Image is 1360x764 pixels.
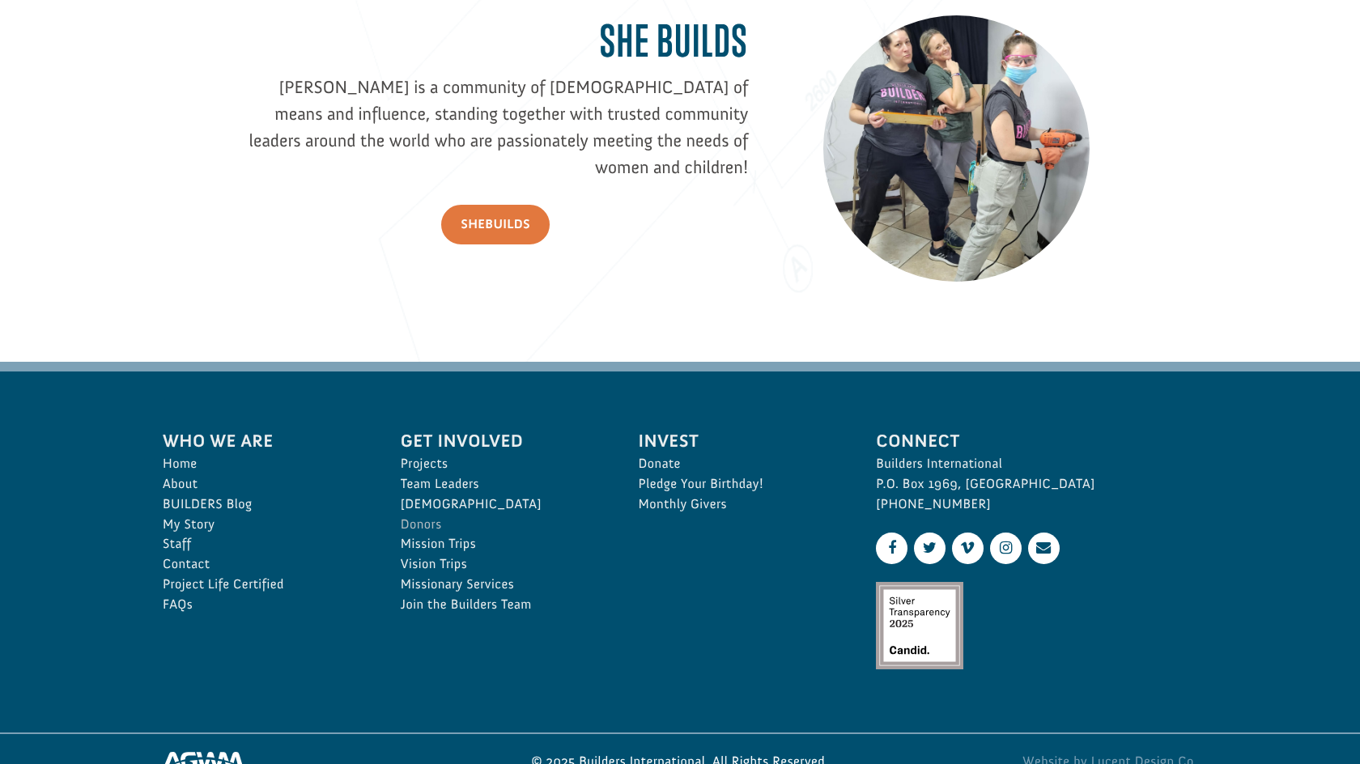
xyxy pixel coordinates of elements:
div: [PERSON_NAME] donated $100 [29,16,223,49]
span: Invest [639,427,841,454]
a: Home [163,454,365,474]
button: Donate [229,32,301,62]
a: Vision Trips [401,554,603,575]
a: Twitter [914,533,946,564]
span: [PERSON_NAME] is a community of [DEMOGRAPHIC_DATA] of means and influence, standing together with... [249,76,749,178]
a: About [163,474,365,494]
a: My Story [163,515,365,535]
a: Join the Builders Team [401,595,603,615]
div: to [29,50,223,62]
img: US.png [29,65,40,76]
span: Who We Are [163,427,365,454]
a: Missionary Services [401,575,603,595]
a: Staff [163,534,365,554]
span: Connect [876,427,1197,454]
a: Project Life Certified [163,575,365,595]
a: Pledge Your Birthday! [639,474,841,494]
strong: Children's Initiatives [38,49,130,62]
a: Instagram [990,533,1022,564]
a: Mission Trips [401,534,603,554]
img: Silver Transparency Rating for 2025 by Candid [876,582,963,669]
span: Get Involved [401,427,603,454]
a: FAQs [163,595,365,615]
a: Facebook [876,533,907,564]
a: Donors [401,515,603,535]
a: Contact [163,554,365,575]
a: Team Leaders [401,474,603,494]
img: emoji partyPopper [29,34,42,47]
a: Monthly Givers [639,494,841,515]
h2: She Builds [243,15,748,74]
p: Builders International P.O. Box 1969, [GEOGRAPHIC_DATA] [PHONE_NUMBER] [876,454,1197,514]
a: Donate [639,454,841,474]
a: SheBUILDS [441,205,550,244]
span: [GEOGRAPHIC_DATA] , [GEOGRAPHIC_DATA] [44,65,223,76]
a: Contact Us [1028,533,1060,564]
a: Projects [401,454,603,474]
a: Vimeo [952,533,984,564]
a: BUILDERS Blog [163,494,365,515]
a: [DEMOGRAPHIC_DATA] [401,494,603,515]
img: 20230609_083026_1075C9 [823,15,1090,282]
